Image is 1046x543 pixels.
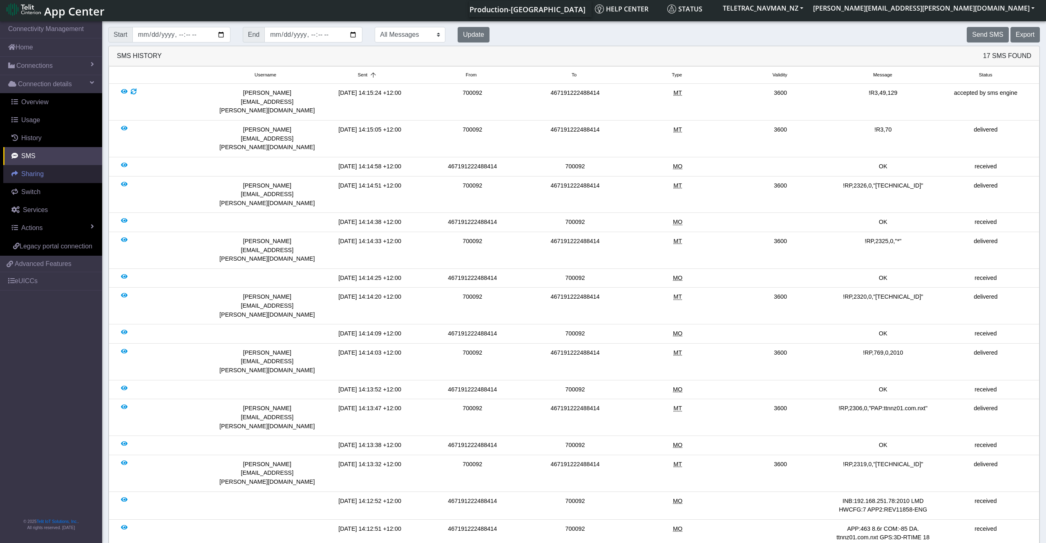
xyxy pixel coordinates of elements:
div: delivered [934,349,1037,375]
div: [DATE] 14:15:24 +12:00 [318,89,421,115]
div: !RP,2320,0,"[TECHNICAL_ID]" [832,293,934,319]
div: !RP,2319,0,"[TECHNICAL_ID]" [832,460,934,487]
div: 700092 [524,218,626,227]
div: 3600 [729,293,831,319]
a: Overview [3,93,102,111]
div: 467191222488414 [524,349,626,375]
div: !R3,49,129 [832,89,934,115]
div: 467191222488414 [524,89,626,115]
div: [DATE] 14:15:05 +12:00 [318,125,421,152]
div: !RP,2325,0,"*" [832,237,934,264]
span: Advanced Features [15,259,72,269]
div: [PERSON_NAME][EMAIL_ADDRESS][PERSON_NAME][DOMAIN_NAME] [216,349,318,375]
div: [DATE] 14:13:52 +12:00 [318,385,421,394]
div: 3600 [729,89,831,115]
div: !R3,70 [832,125,934,152]
span: Mobile Terminated [673,461,682,467]
span: History [21,134,42,141]
span: From [466,72,477,78]
span: Mobile Terminated [673,405,682,411]
span: SMS [21,152,36,159]
div: [PERSON_NAME][EMAIL_ADDRESS][PERSON_NAME][DOMAIN_NAME] [216,237,318,264]
div: 3600 [729,404,831,431]
span: Mobile Originated [673,498,682,504]
div: !RP,769,0,2010 [832,349,934,375]
button: Export [1010,27,1040,42]
span: Mobile Originated [673,275,682,281]
a: Services [3,201,102,219]
div: [DATE] 14:12:52 +12:00 [318,497,421,514]
div: 700092 [421,349,524,375]
span: Production-[GEOGRAPHIC_DATA] [469,4,586,14]
div: 700092 [421,460,524,487]
div: [DATE] 14:13:47 +12:00 [318,404,421,431]
div: delivered [934,125,1037,152]
div: OK [832,441,934,450]
span: End [243,27,265,42]
span: Mobile Originated [673,330,682,337]
a: Actions [3,219,102,237]
button: Send SMS [967,27,1008,42]
span: Overview [21,98,49,105]
div: 700092 [421,181,524,208]
span: Legacy portal connection [20,243,92,250]
span: Start [108,27,133,42]
div: received [934,497,1037,514]
div: OK [832,162,934,171]
div: [DATE] 14:14:25 +12:00 [318,274,421,283]
div: [PERSON_NAME][EMAIL_ADDRESS][PERSON_NAME][DOMAIN_NAME] [216,89,318,115]
span: Message [873,72,892,78]
a: Your current platform instance [469,1,585,17]
div: received [934,329,1037,338]
div: delivered [934,460,1037,487]
div: 700092 [421,125,524,152]
a: History [3,129,102,147]
span: Sharing [21,170,44,177]
span: Mobile Originated [673,163,682,170]
div: received [934,385,1037,394]
div: 467191222488414 [524,404,626,431]
div: !RP,2326,0,"[TECHNICAL_ID]" [832,181,934,208]
div: OK [832,218,934,227]
img: status.svg [667,4,676,13]
div: received [934,441,1037,450]
span: Usage [21,116,40,123]
a: Status [664,1,718,17]
div: 700092 [524,274,626,283]
span: Mobile Originated [673,525,682,532]
div: 467191222488414 [524,293,626,319]
div: [DATE] 14:14:51 +12:00 [318,181,421,208]
span: Sent [358,72,368,78]
div: 467191222488414 [421,385,524,394]
span: Services [23,206,48,213]
div: [DATE] 14:13:38 +12:00 [318,441,421,450]
div: accepted by sms engine [934,89,1037,115]
span: Validity [772,72,787,78]
span: Mobile Originated [673,442,682,448]
a: Sharing [3,165,102,183]
span: Status [979,72,992,78]
div: 467191222488414 [524,181,626,208]
div: 3600 [729,460,831,487]
div: delivered [934,293,1037,319]
div: OK [832,385,934,394]
div: 700092 [421,293,524,319]
div: 467191222488414 [524,460,626,487]
div: 700092 [421,404,524,431]
span: Mobile Terminated [673,349,682,356]
div: 467191222488414 [421,329,524,338]
div: [DATE] 14:13:32 +12:00 [318,460,421,487]
div: OK [832,329,934,338]
div: 700092 [524,162,626,171]
div: 700092 [524,329,626,338]
span: Mobile Terminated [673,293,682,300]
div: received [934,162,1037,171]
span: App Center [44,4,105,19]
div: OK [832,274,934,283]
div: 3600 [729,349,831,375]
span: Mobile Originated [673,386,682,393]
div: [DATE] 14:14:20 +12:00 [318,293,421,319]
div: 467191222488414 [421,497,524,514]
span: 17 SMS Found [983,51,1031,61]
div: 467191222488414 [524,237,626,264]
